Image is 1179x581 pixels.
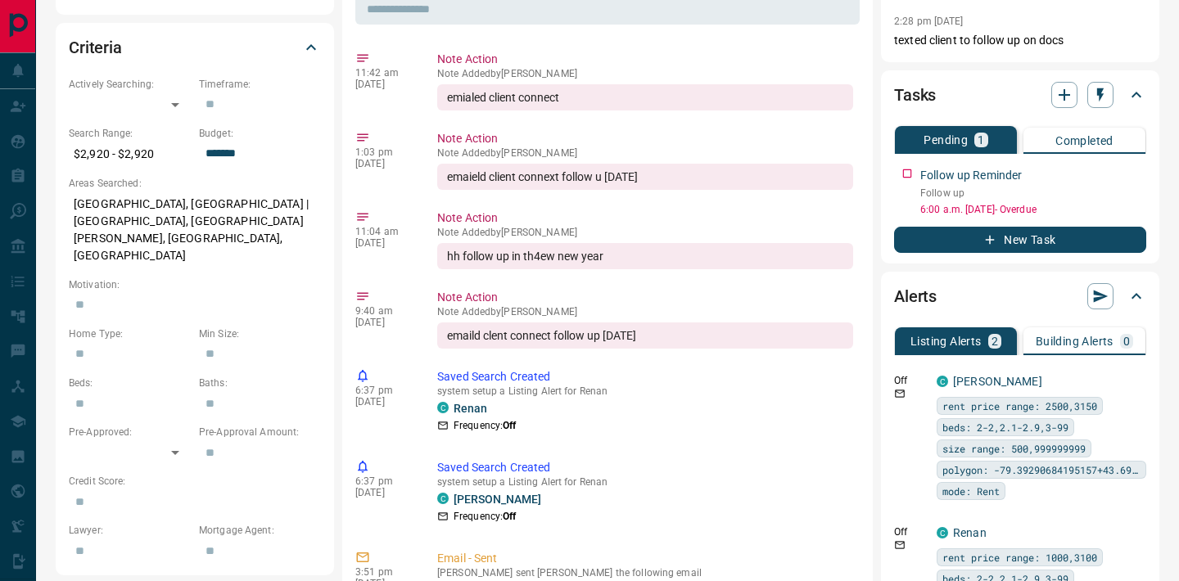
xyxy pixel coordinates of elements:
[355,385,413,396] p: 6:37 pm
[942,440,1086,457] span: size range: 500,999999999
[437,51,853,68] p: Note Action
[69,376,191,390] p: Beds:
[920,202,1146,217] p: 6:00 a.m. [DATE] - Overdue
[355,305,413,317] p: 9:40 am
[894,16,964,27] p: 2:28 pm [DATE]
[924,134,968,146] p: Pending
[437,306,853,318] p: Note Added by [PERSON_NAME]
[437,402,449,413] div: condos.ca
[355,158,413,169] p: [DATE]
[437,459,853,476] p: Saved Search Created
[894,82,936,108] h2: Tasks
[69,425,191,439] p: Pre-Approved:
[437,130,853,147] p: Note Action
[503,420,516,431] strong: Off
[199,425,321,439] p: Pre-Approval Amount:
[894,283,937,309] h2: Alerts
[942,483,1000,499] span: mode: Rent
[942,419,1068,435] span: beds: 2-2,2.1-2.9,3-99
[355,67,413,79] p: 11:42 am
[199,327,321,341] p: Min Size:
[69,28,321,67] div: Criteria
[1055,135,1113,146] p: Completed
[942,398,1097,414] span: rent price range: 2500,3150
[1123,336,1130,347] p: 0
[454,509,516,524] p: Frequency:
[894,525,927,539] p: Off
[1036,336,1113,347] p: Building Alerts
[437,243,853,269] div: hh follow up in th4ew new year
[69,34,122,61] h2: Criteria
[454,493,541,506] a: [PERSON_NAME]
[437,476,853,488] p: system setup a Listing Alert for Renan
[355,237,413,249] p: [DATE]
[437,164,853,190] div: emaield client connext follow u [DATE]
[937,527,948,538] div: condos.ca
[69,474,321,489] p: Credit Score:
[942,462,1141,478] span: polygon: -79.39290684195157+43.698766504099126,-79.40955799551602+43.69901471976332,-79.407755551...
[437,209,853,227] p: Note Action
[355,475,413,487] p: 6:37 pm
[437,550,853,567] p: Email - Sent
[437,567,853,579] p: [PERSON_NAME] sent [PERSON_NAME] the following email
[978,134,984,146] p: 1
[69,277,321,292] p: Motivation:
[437,147,853,159] p: Note Added by [PERSON_NAME]
[69,176,321,191] p: Areas Searched:
[894,277,1146,316] div: Alerts
[437,385,853,397] p: system setup a Listing Alert for Renan
[503,511,516,522] strong: Off
[69,327,191,341] p: Home Type:
[454,418,516,433] p: Frequency:
[942,549,1097,565] span: rent price range: 1000,3100
[69,523,191,538] p: Lawyer:
[910,336,982,347] p: Listing Alerts
[437,322,853,349] div: emaild clent connect follow up [DATE]
[355,566,413,578] p: 3:51 pm
[437,289,853,306] p: Note Action
[355,146,413,158] p: 1:03 pm
[69,126,191,141] p: Search Range:
[894,75,1146,115] div: Tasks
[355,487,413,498] p: [DATE]
[437,368,853,385] p: Saved Search Created
[437,227,853,238] p: Note Added by [PERSON_NAME]
[355,226,413,237] p: 11:04 am
[69,191,321,269] p: [GEOGRAPHIC_DATA], [GEOGRAPHIC_DATA] | [GEOGRAPHIC_DATA], [GEOGRAPHIC_DATA][PERSON_NAME], [GEOGRA...
[437,84,853,110] div: emialed client connect
[894,227,1146,253] button: New Task
[894,388,906,399] svg: Email
[454,402,487,415] a: Renan
[920,167,1022,184] p: Follow up Reminder
[894,373,927,388] p: Off
[937,376,948,387] div: condos.ca
[355,79,413,90] p: [DATE]
[199,77,321,92] p: Timeframe:
[69,141,191,168] p: $2,920 - $2,920
[355,317,413,328] p: [DATE]
[894,32,1146,49] p: texted client to follow up on docs
[992,336,998,347] p: 2
[199,126,321,141] p: Budget:
[953,526,987,539] a: Renan
[437,493,449,504] div: condos.ca
[199,376,321,390] p: Baths:
[894,539,906,551] svg: Email
[69,77,191,92] p: Actively Searching:
[920,186,1146,200] p: Follow up
[953,375,1042,388] a: [PERSON_NAME]
[199,523,321,538] p: Mortgage Agent:
[437,68,853,79] p: Note Added by [PERSON_NAME]
[355,396,413,408] p: [DATE]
